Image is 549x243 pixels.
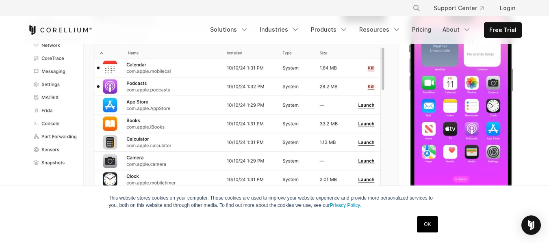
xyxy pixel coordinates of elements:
a: Pricing [407,22,436,37]
a: About [438,22,476,37]
p: This website stores cookies on your computer. These cookies are used to improve your website expe... [109,194,441,209]
a: Support Center [427,1,490,15]
div: Navigation Menu [403,1,522,15]
button: Search [409,1,424,15]
div: Open Intercom Messenger [521,215,541,235]
a: Products [306,22,353,37]
a: Solutions [205,22,253,37]
a: OK [417,216,438,232]
a: Resources [354,22,406,37]
a: Free Trial [484,23,521,37]
a: Privacy Policy. [330,202,361,208]
a: Industries [255,22,304,37]
a: Corellium Home [28,25,92,35]
a: Login [493,1,522,15]
div: Navigation Menu [205,22,522,38]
